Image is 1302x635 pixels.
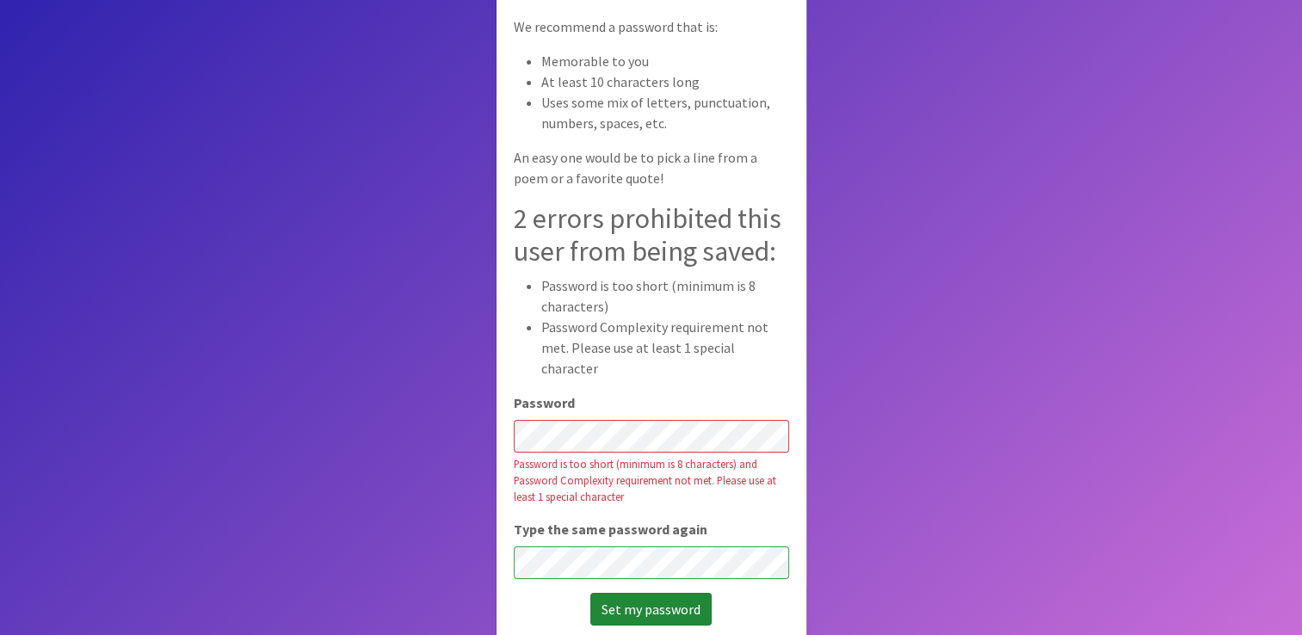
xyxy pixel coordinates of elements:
[514,147,789,188] p: An easy one would be to pick a line from a poem or a favorite quote!
[514,519,707,539] label: Type the same password again
[541,317,789,379] li: Password Complexity requirement not met. Please use at least 1 special character
[514,456,789,506] div: Password is too short (minimum is 8 characters) and Password Complexity requirement not met. Plea...
[541,92,789,133] li: Uses some mix of letters, punctuation, numbers, spaces, etc.
[541,275,789,317] li: Password is too short (minimum is 8 characters)
[541,71,789,92] li: At least 10 characters long
[514,202,789,268] h2: 2 errors prohibited this user from being saved:
[514,16,789,37] p: We recommend a password that is:
[541,51,789,71] li: Memorable to you
[514,392,575,413] label: Password
[590,593,712,626] input: Set my password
